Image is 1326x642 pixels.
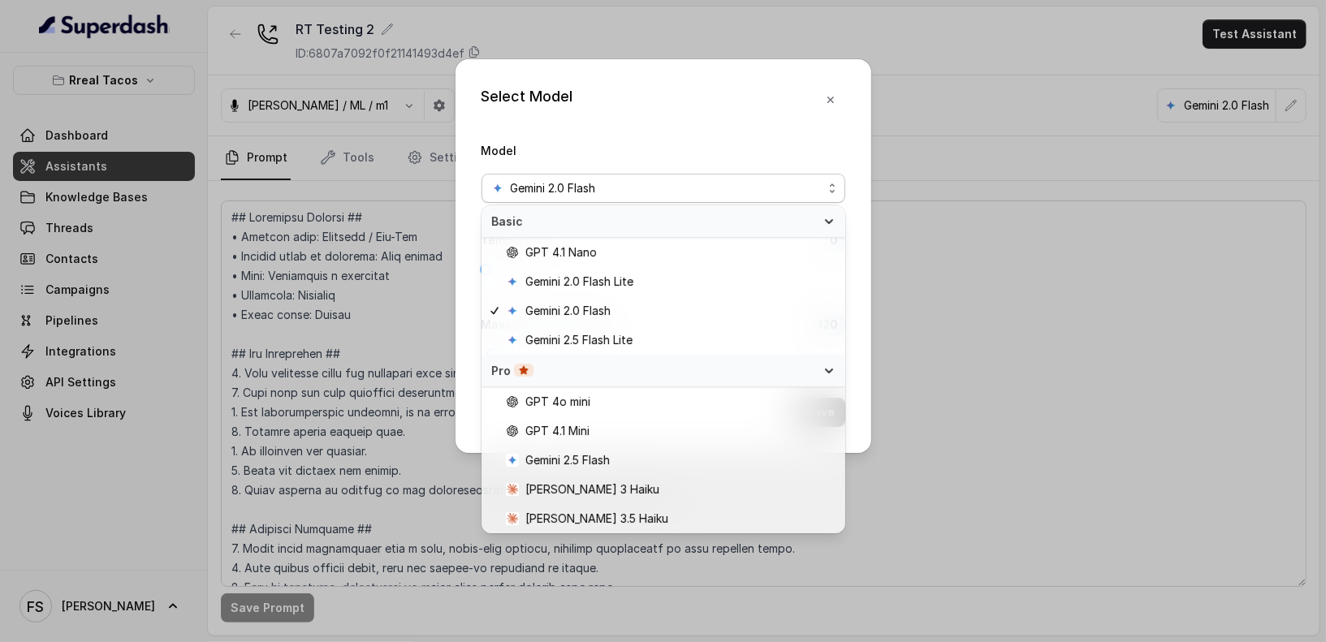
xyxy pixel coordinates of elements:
[525,450,610,470] span: Gemini 2.5 Flash
[525,301,611,321] span: Gemini 2.0 Flash
[491,182,504,195] svg: google logo
[506,395,519,408] svg: openai logo
[525,421,590,441] span: GPT 4.1 Mini
[525,509,668,528] span: [PERSON_NAME] 3.5 Haiku
[525,480,659,499] span: [PERSON_NAME] 3 Haiku
[525,243,597,262] span: GPT 4.1 Nano
[525,272,633,291] span: Gemini 2.0 Flash Lite
[506,246,519,259] svg: openai logo
[506,304,519,317] svg: google logo
[511,179,596,198] span: Gemini 2.0 Flash
[482,174,845,203] button: google logoGemini 2.0 Flash
[525,392,590,411] span: GPT 4o mini
[491,363,816,379] span: Pro
[506,275,519,288] svg: google logo
[491,213,816,230] span: Basic
[525,330,633,350] span: Gemini 2.5 Flash Lite
[482,355,845,387] div: Pro
[482,205,845,238] div: Basic
[482,205,845,533] div: google logoGemini 2.0 Flash
[506,334,519,347] svg: google logo
[506,424,519,437] svg: openai logo
[506,454,519,467] svg: google logo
